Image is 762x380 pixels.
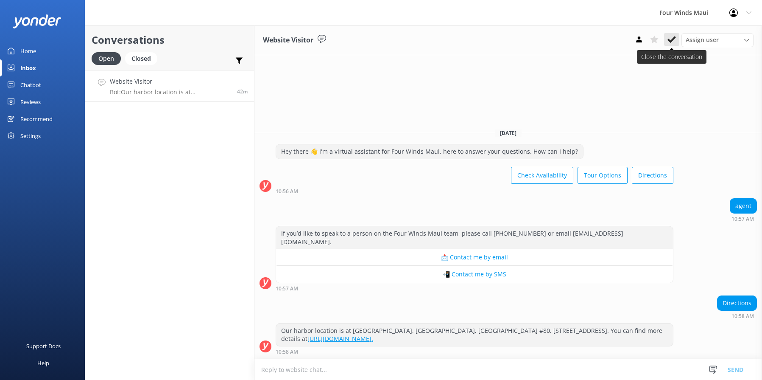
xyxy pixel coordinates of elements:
button: 📲 Contact me by SMS [276,266,673,283]
strong: 10:58 AM [276,349,298,355]
strong: 10:58 AM [731,314,754,319]
button: Check Availability [511,167,573,184]
strong: 10:56 AM [276,189,298,194]
h3: Website Visitor [263,35,313,46]
div: Sep 19 2025 10:58am (UTC -10:00) Pacific/Honolulu [717,313,757,319]
div: Assign User [681,33,754,47]
div: Inbox [20,59,36,76]
div: If you’d like to speak to a person on the Four Winds Maui team, please call [PHONE_NUMBER] or ema... [276,226,673,249]
strong: 10:57 AM [276,286,298,291]
div: Sep 19 2025 10:57am (UTC -10:00) Pacific/Honolulu [276,285,673,291]
p: Bot: Our harbor location is at [GEOGRAPHIC_DATA], [GEOGRAPHIC_DATA], [GEOGRAPHIC_DATA] #80, [STRE... [110,88,231,96]
div: Hey there 👋 I'm a virtual assistant for Four Winds Maui, here to answer your questions. How can I... [276,144,583,159]
span: Sep 19 2025 10:58am (UTC -10:00) Pacific/Honolulu [237,88,248,95]
a: Website VisitorBot:Our harbor location is at [GEOGRAPHIC_DATA], [GEOGRAPHIC_DATA], [GEOGRAPHIC_DA... [85,70,254,102]
button: Directions [632,167,673,184]
div: Recommend [20,110,53,127]
span: Assign user [686,35,719,45]
span: [DATE] [495,129,522,137]
strong: 10:57 AM [731,217,754,222]
a: Open [92,53,125,63]
h4: Website Visitor [110,77,231,86]
h2: Conversations [92,32,248,48]
button: 📩 Contact me by email [276,249,673,266]
div: Chatbot [20,76,41,93]
div: Our harbor location is at [GEOGRAPHIC_DATA], [GEOGRAPHIC_DATA], [GEOGRAPHIC_DATA] #80, [STREET_AD... [276,324,673,346]
div: Directions [717,296,756,310]
div: Home [20,42,36,59]
div: Help [37,355,49,372]
div: Sep 19 2025 10:57am (UTC -10:00) Pacific/Honolulu [730,216,757,222]
div: Settings [20,127,41,144]
div: Open [92,52,121,65]
a: Closed [125,53,162,63]
div: Closed [125,52,157,65]
button: Tour Options [578,167,628,184]
div: Sep 19 2025 10:56am (UTC -10:00) Pacific/Honolulu [276,188,673,194]
img: yonder-white-logo.png [13,14,61,28]
div: Support Docs [26,338,61,355]
a: [URL][DOMAIN_NAME]. [307,335,373,343]
div: Sep 19 2025 10:58am (UTC -10:00) Pacific/Honolulu [276,349,673,355]
div: agent [730,199,756,213]
div: Reviews [20,93,41,110]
